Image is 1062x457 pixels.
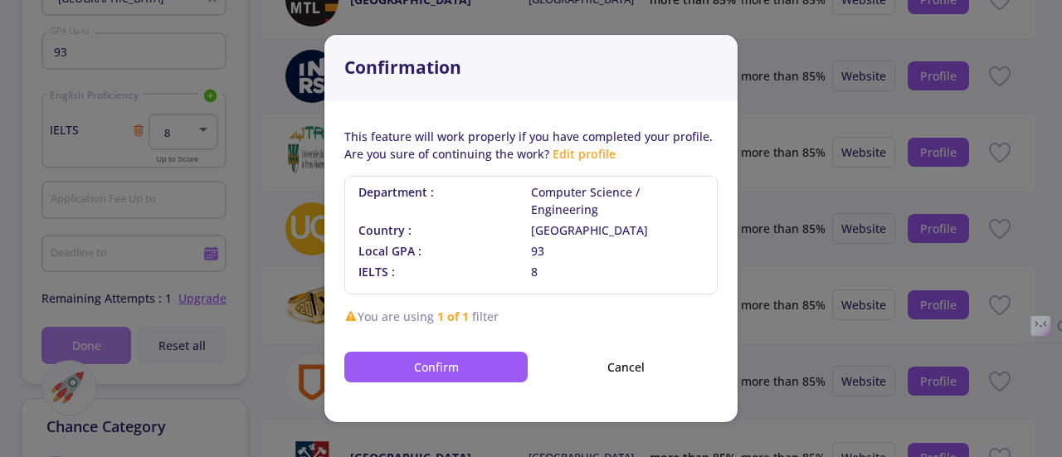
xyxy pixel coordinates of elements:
[358,242,531,260] span: Local GPA :
[324,35,738,101] div: Confirmation
[358,263,531,280] span: IELTS :
[437,308,469,325] span: 1 of 1
[531,221,704,239] span: [GEOGRAPHIC_DATA]
[472,308,499,325] span: filter
[358,183,531,218] span: Department :
[531,263,704,280] span: 8
[344,352,528,382] button: Confirm
[531,183,704,218] span: Computer Science / Engineering
[358,308,434,325] span: You are using
[344,128,718,163] div: This feature will work properly if you have completed your profile. Are you sure of continuing th...
[531,242,704,260] span: 93
[358,221,531,239] span: Country :
[553,146,616,162] a: Edit profile
[534,352,718,382] button: Cancel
